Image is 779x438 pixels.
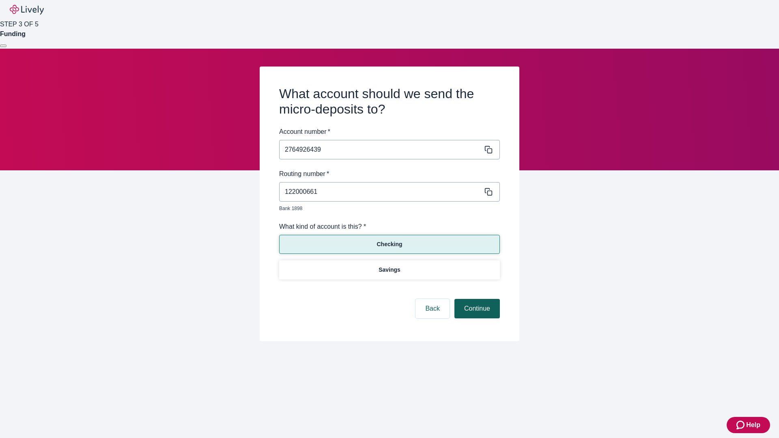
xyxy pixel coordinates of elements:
button: Copy message content to clipboard [483,144,494,155]
p: Bank 1898 [279,205,494,212]
p: Savings [379,266,400,274]
p: Checking [377,240,402,249]
button: Back [415,299,450,318]
label: What kind of account is this? * [279,222,366,232]
h2: What account should we send the micro-deposits to? [279,86,500,117]
button: Zendesk support iconHelp [727,417,770,433]
svg: Zendesk support icon [736,420,746,430]
svg: Copy to clipboard [484,188,493,196]
label: Account number [279,127,330,137]
svg: Copy to clipboard [484,146,493,154]
span: Help [746,420,760,430]
button: Checking [279,235,500,254]
button: Continue [454,299,500,318]
img: Lively [10,5,44,15]
label: Routing number [279,169,329,179]
button: Copy message content to clipboard [483,186,494,198]
button: Savings [279,260,500,279]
